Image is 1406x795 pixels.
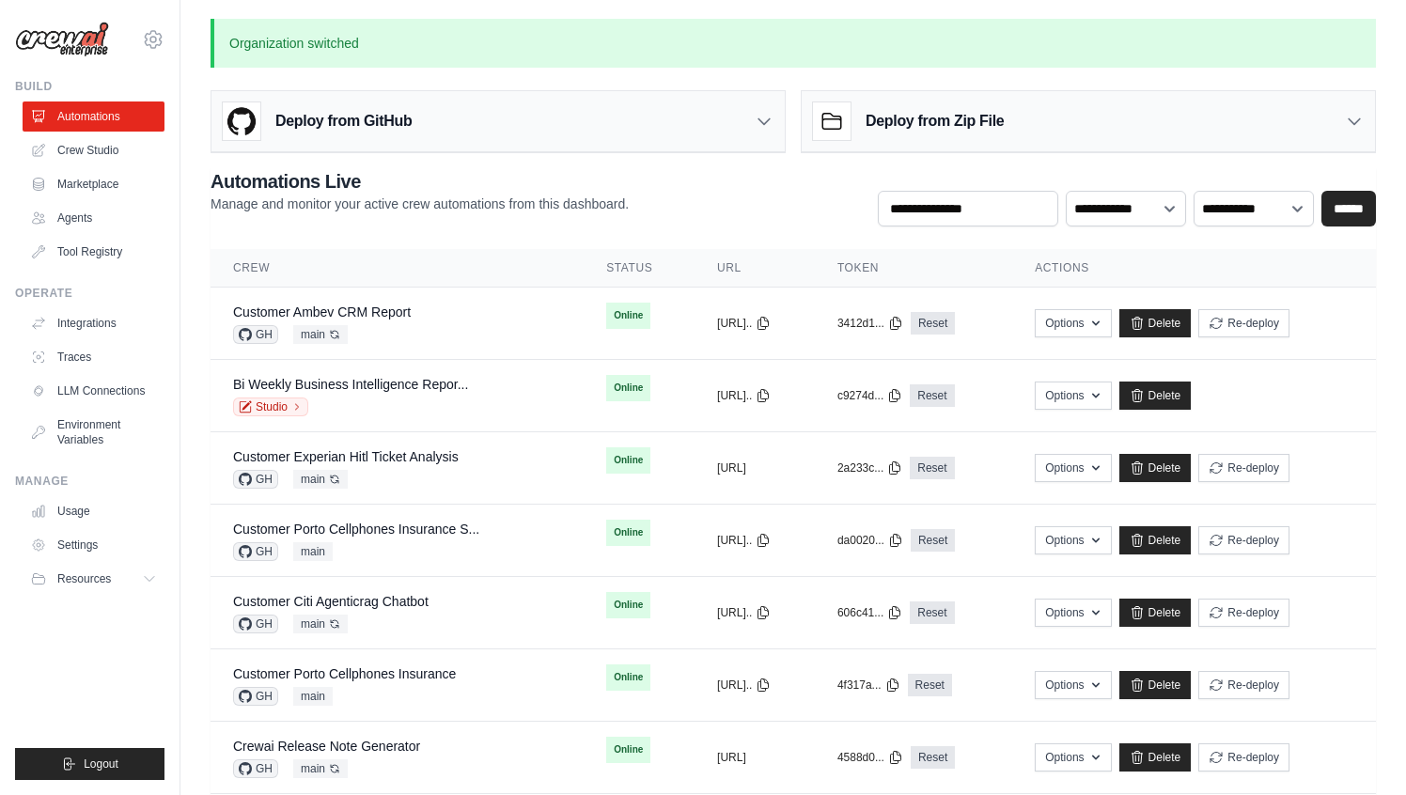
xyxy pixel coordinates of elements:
button: 4f317a... [837,678,900,693]
button: Options [1035,454,1111,482]
button: c9274d... [837,388,902,403]
a: Reset [911,529,955,552]
button: Re-deploy [1198,599,1289,627]
button: Re-deploy [1198,743,1289,772]
th: Crew [211,249,584,288]
button: Options [1035,382,1111,410]
a: LLM Connections [23,376,164,406]
span: GH [233,470,278,489]
button: Re-deploy [1198,671,1289,699]
a: Delete [1119,454,1192,482]
button: Options [1035,526,1111,554]
a: Customer Experian Hitl Ticket Analysis [233,449,459,464]
span: Online [606,447,650,474]
span: GH [233,325,278,344]
button: Resources [23,564,164,594]
a: Integrations [23,308,164,338]
a: Customer Citi Agenticrag Chatbot [233,594,429,609]
p: Organization switched [211,19,1376,68]
th: Actions [1012,249,1376,288]
th: Token [815,249,1012,288]
div: Operate [15,286,164,301]
a: Environment Variables [23,410,164,455]
a: Delete [1119,743,1192,772]
p: Manage and monitor your active crew automations from this dashboard. [211,195,629,213]
span: Online [606,303,650,329]
button: Re-deploy [1198,309,1289,337]
div: Manage [15,474,164,489]
a: Delete [1119,309,1192,337]
a: Reset [910,601,954,624]
span: main [293,542,333,561]
span: main [293,687,333,706]
span: GH [233,615,278,633]
th: URL [695,249,815,288]
span: Online [606,375,650,401]
span: Logout [84,756,118,772]
a: Tool Registry [23,237,164,267]
a: Agents [23,203,164,233]
button: Options [1035,743,1111,772]
a: Crewai Release Note Generator [233,739,420,754]
a: Automations [23,101,164,132]
a: Reset [911,746,955,769]
span: main [293,615,348,633]
span: Online [606,664,650,691]
a: Delete [1119,382,1192,410]
h2: Automations Live [211,168,629,195]
button: Re-deploy [1198,454,1289,482]
button: Options [1035,309,1111,337]
a: Usage [23,496,164,526]
a: Reset [911,312,955,335]
img: Logo [15,22,109,57]
th: Status [584,249,695,288]
a: Delete [1119,526,1192,554]
a: Delete [1119,599,1192,627]
button: 4588d0... [837,750,903,765]
span: GH [233,759,278,778]
a: Bi Weekly Business Intelligence Repor... [233,377,468,392]
button: Options [1035,599,1111,627]
a: Customer Ambev CRM Report [233,304,411,320]
span: main [293,759,348,778]
button: Re-deploy [1198,526,1289,554]
button: 3412d1... [837,316,903,331]
a: Reset [910,457,954,479]
a: Settings [23,530,164,560]
span: GH [233,542,278,561]
button: Logout [15,748,164,780]
span: main [293,470,348,489]
button: Options [1035,671,1111,699]
a: Customer Porto Cellphones Insurance S... [233,522,479,537]
div: Build [15,79,164,94]
span: GH [233,687,278,706]
a: Traces [23,342,164,372]
span: Online [606,520,650,546]
a: Reset [910,384,954,407]
a: Customer Porto Cellphones Insurance [233,666,456,681]
h3: Deploy from GitHub [275,110,412,132]
a: Marketplace [23,169,164,199]
h3: Deploy from Zip File [866,110,1004,132]
button: 606c41... [837,605,902,620]
a: Reset [908,674,952,696]
button: 2a233c... [837,460,902,475]
span: main [293,325,348,344]
span: Online [606,737,650,763]
a: Studio [233,397,308,416]
span: Resources [57,571,111,586]
img: GitHub Logo [223,102,260,140]
a: Crew Studio [23,135,164,165]
button: da0020... [837,533,903,548]
a: Delete [1119,671,1192,699]
span: Online [606,592,650,618]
